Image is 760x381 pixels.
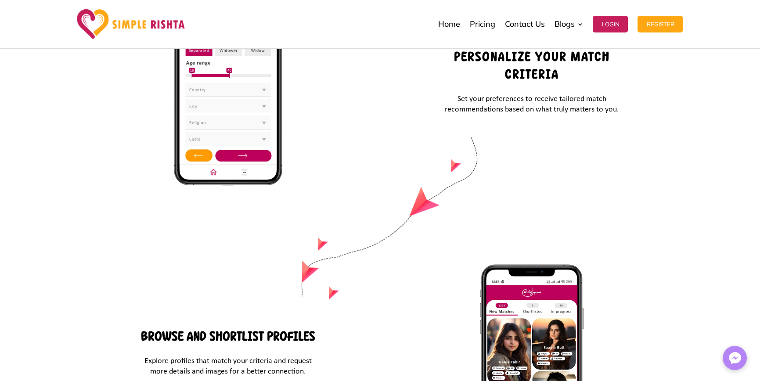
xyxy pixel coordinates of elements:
[454,49,610,82] strong: Personalize your Match Criteria
[638,16,683,32] button: Register
[445,95,619,114] span: Set your preferences to receive tailored match recommendations based on what truly matters to you.
[554,2,583,46] a: Blogs
[469,2,495,46] a: Pricing
[638,2,683,46] a: Register
[301,137,478,300] img: Arow
[593,2,628,46] a: Login
[504,2,544,46] a: Contact Us
[144,357,312,376] span: Explore profiles that match your criteria and request more details and images for a better connec...
[593,16,628,32] button: Login
[141,329,315,344] strong: Browse and Shortlist Profiles
[726,349,744,367] img: Messenger
[438,2,460,46] a: Home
